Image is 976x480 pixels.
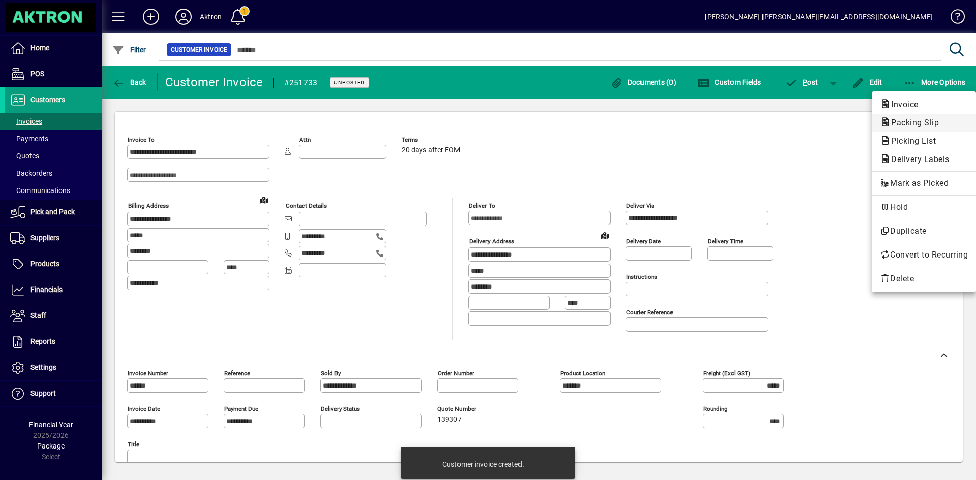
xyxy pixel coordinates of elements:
span: Packing Slip [880,118,944,127]
span: Picking List [880,136,941,146]
span: Convert to Recurring [880,249,968,261]
span: Mark as Picked [880,177,968,189]
span: Invoice [880,100,924,109]
span: Duplicate [880,225,968,237]
span: Hold [880,201,968,213]
span: Delivery Labels [880,154,955,164]
span: Delete [880,273,968,285]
